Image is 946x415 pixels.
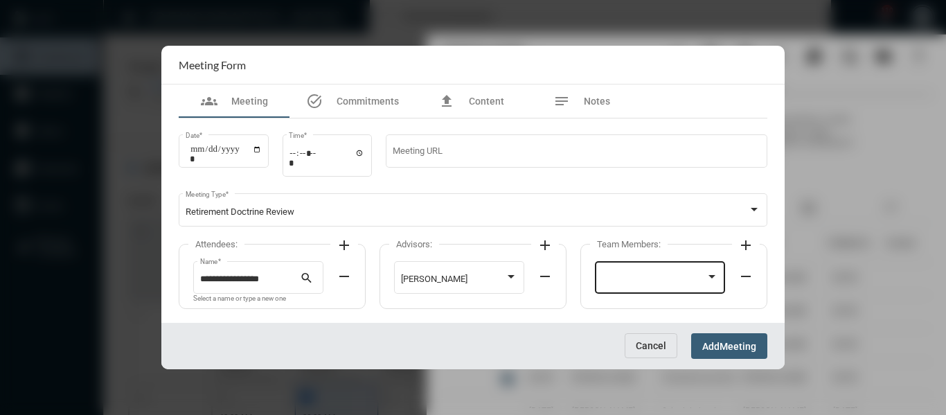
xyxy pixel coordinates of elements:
[306,93,323,109] mat-icon: task_alt
[438,93,455,109] mat-icon: file_upload
[537,237,553,254] mat-icon: add
[691,333,767,359] button: AddMeeting
[625,333,677,358] button: Cancel
[193,295,286,303] mat-hint: Select a name or type a new one
[201,93,217,109] mat-icon: groups
[553,93,570,109] mat-icon: notes
[179,58,246,71] h2: Meeting Form
[738,237,754,254] mat-icon: add
[584,96,610,107] span: Notes
[300,271,316,288] mat-icon: search
[188,239,244,249] label: Attendees:
[337,96,399,107] span: Commitments
[702,341,720,352] span: Add
[720,341,756,352] span: Meeting
[186,206,294,217] span: Retirement Doctrine Review
[738,268,754,285] mat-icon: remove
[537,268,553,285] mat-icon: remove
[231,96,268,107] span: Meeting
[590,239,668,249] label: Team Members:
[389,239,439,249] label: Advisors:
[336,237,352,254] mat-icon: add
[401,274,467,284] span: [PERSON_NAME]
[336,268,352,285] mat-icon: remove
[636,340,666,351] span: Cancel
[469,96,504,107] span: Content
